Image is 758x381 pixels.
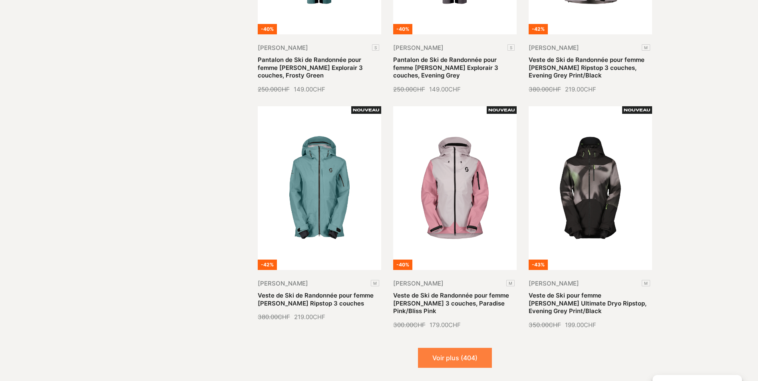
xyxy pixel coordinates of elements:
button: Voir plus (404) [418,348,492,368]
a: Veste de Ski de Randonnée pour femme [PERSON_NAME] Ripstop 3 couches, Evening Grey Print/Black [529,56,645,79]
a: Pantalon de Ski de Randonnée pour femme [PERSON_NAME] Explorair 3 couches, Frosty Green [258,56,363,79]
a: Veste de Ski pour femme [PERSON_NAME] Ultimate Dryo Ripstop, Evening Grey Print/Black [529,292,647,315]
a: Pantalon de Ski de Randonnée pour femme [PERSON_NAME] Explorair 3 couches, Evening Grey [393,56,498,79]
a: Veste de Ski de Randonnée pour femme [PERSON_NAME] Ripstop 3 couches [258,292,374,307]
a: Veste de Ski de Randonnée pour femme [PERSON_NAME] 3 couches, Paradise Pink/Bliss Pink [393,292,509,315]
